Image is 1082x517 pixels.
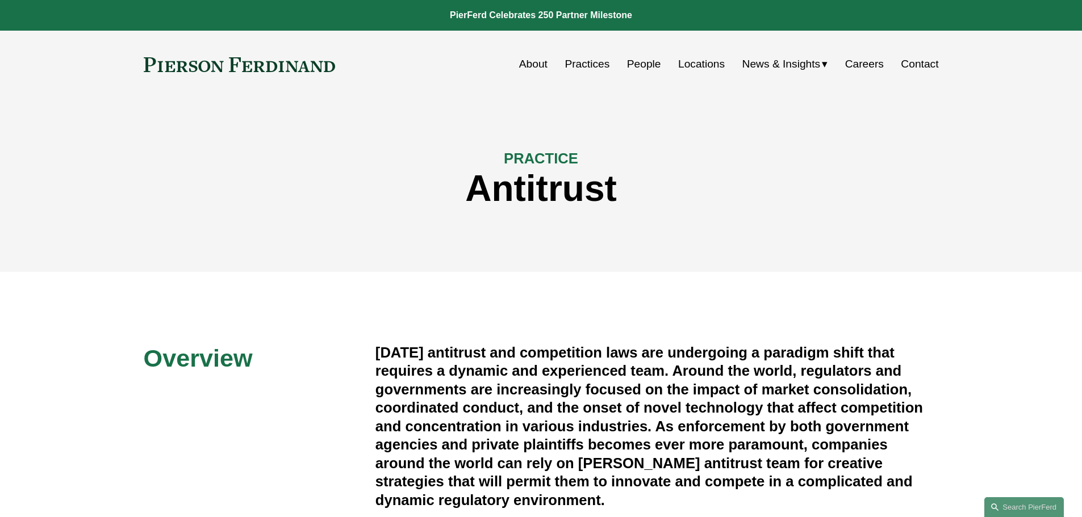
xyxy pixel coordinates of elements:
span: News & Insights [742,54,821,74]
span: PRACTICE [504,150,578,166]
a: About [519,53,548,75]
span: Overview [144,344,253,372]
h4: [DATE] antitrust and competition laws are undergoing a paradigm shift that requires a dynamic and... [375,343,939,509]
a: Locations [678,53,725,75]
a: Practices [565,53,609,75]
a: Careers [845,53,884,75]
h1: Antitrust [144,168,939,209]
a: Contact [901,53,938,75]
a: People [627,53,661,75]
a: Search this site [984,497,1064,517]
a: folder dropdown [742,53,828,75]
